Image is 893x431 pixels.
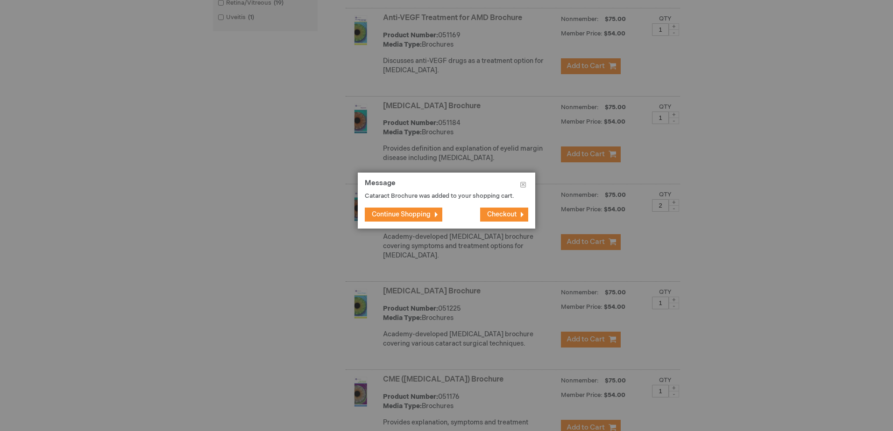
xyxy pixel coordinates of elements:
p: Cataract Brochure was added to your shopping cart. [365,192,514,201]
button: Checkout [480,208,528,222]
button: Continue Shopping [365,208,442,222]
span: Checkout [487,210,517,218]
span: Continue Shopping [372,210,431,218]
h1: Message [365,180,528,192]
